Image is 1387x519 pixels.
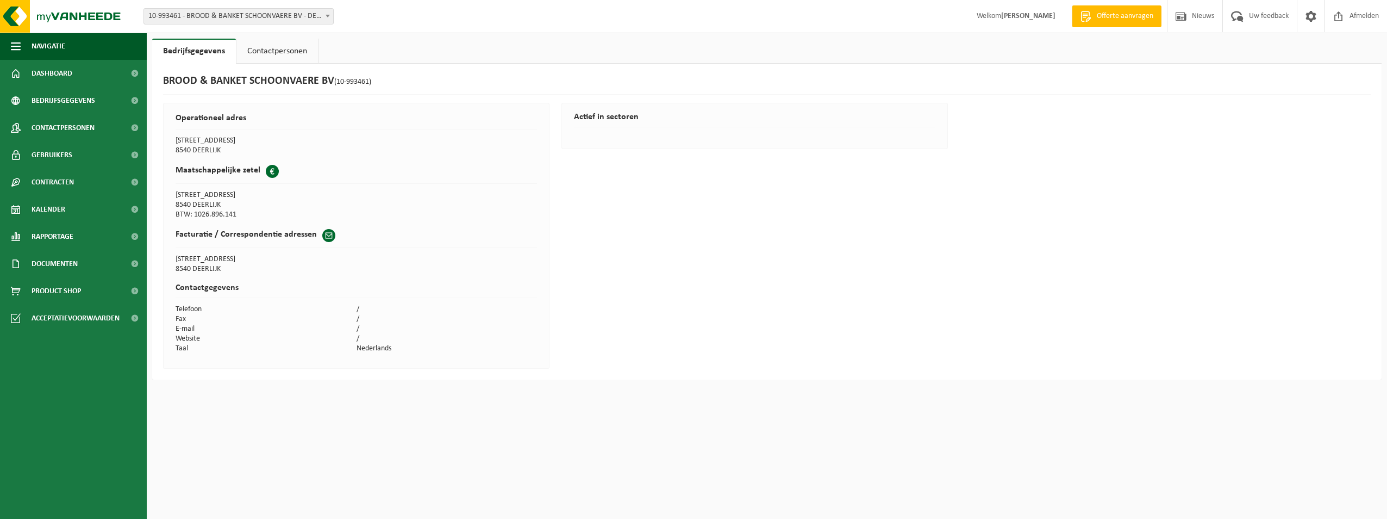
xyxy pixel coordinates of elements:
[143,8,334,24] span: 10-993461 - BROOD & BANKET SCHOONVAERE BV - DEERLIJK
[176,200,356,210] td: 8540 DEERLIJK
[176,324,356,334] td: E-mail
[176,334,356,344] td: Website
[334,78,371,86] span: (10-993461)
[176,283,537,298] h2: Contactgegevens
[176,314,356,324] td: Fax
[32,196,65,223] span: Kalender
[176,136,356,146] td: [STREET_ADDRESS]
[176,146,356,156] td: 8540 DEERLIJK
[176,165,260,176] h2: Maatschappelijke zetel
[32,114,95,141] span: Contactpersonen
[176,210,356,220] td: BTW: 1026.896.141
[32,223,73,250] span: Rapportage
[357,334,537,344] td: /
[32,33,65,60] span: Navigatie
[32,169,74,196] span: Contracten
[176,255,537,264] td: [STREET_ADDRESS]
[32,277,81,305] span: Product Shop
[32,250,78,277] span: Documenten
[176,229,317,240] h2: Facturatie / Correspondentie adressen
[32,305,120,332] span: Acceptatievoorwaarden
[176,264,537,274] td: 8540 DEERLIJK
[176,344,356,354] td: Taal
[357,314,537,324] td: /
[357,344,537,354] td: Nederlands
[574,113,935,127] h2: Actief in sectoren
[1072,5,1161,27] a: Offerte aanvragen
[32,141,72,169] span: Gebruikers
[1094,11,1156,22] span: Offerte aanvragen
[152,39,236,64] a: Bedrijfsgegevens
[163,75,371,89] h1: BROOD & BANKET SCHOONVAERE BV
[1001,12,1055,20] strong: [PERSON_NAME]
[32,60,72,87] span: Dashboard
[357,305,537,314] td: /
[176,113,246,123] h2: Operationeel adres
[236,39,318,64] a: Contactpersonen
[357,324,537,334] td: /
[144,9,333,24] span: 10-993461 - BROOD & BANKET SCHOONVAERE BV - DEERLIJK
[32,87,95,114] span: Bedrijfsgegevens
[176,305,356,314] td: Telefoon
[176,190,356,200] td: [STREET_ADDRESS]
